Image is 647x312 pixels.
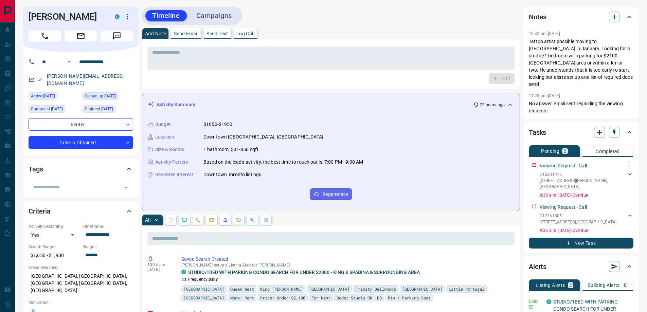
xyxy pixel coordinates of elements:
p: Listing Alerts [536,283,565,288]
span: Email [65,31,97,41]
a: [PERSON_NAME][EMAIL_ADDRESS][DOMAIN_NAME] [47,73,124,86]
svg: Requests [236,217,241,223]
p: [GEOGRAPHIC_DATA], [GEOGRAPHIC_DATA], [GEOGRAPHIC_DATA], [GEOGRAPHIC_DATA], [GEOGRAPHIC_DATA] [29,271,133,296]
p: 1 bathroom, 331-450 sqft [203,146,258,153]
p: Frequency: [188,276,218,282]
p: [STREET_ADDRESS][PERSON_NAME] , [GEOGRAPHIC_DATA] [540,178,627,190]
p: Send Text [206,31,228,36]
p: Pending [541,149,559,153]
span: Contacted [DATE] [31,106,63,112]
h2: Criteria [29,206,51,217]
p: Tattoo artist possible moving to [GEOGRAPHIC_DATA] in January. Looking for a studio/1 bedroom wit... [529,38,633,88]
svg: Emails [209,217,214,223]
span: [GEOGRAPHIC_DATA] [184,294,224,301]
span: Message [101,31,133,41]
p: Based on the lead's activity, the best time to reach out is: 7:00 PM - 9:00 AM [203,159,363,166]
p: C12261805 [540,213,616,219]
p: Downtown Toronto listings [203,171,261,178]
span: Call [29,31,61,41]
p: Budget: [83,244,133,250]
svg: Email Verified [37,77,42,82]
div: Sun Aug 10 2025 [83,92,133,102]
h2: Tasks [529,127,546,138]
span: Beds: Studio OR 1BD [337,294,382,301]
p: Viewing Request - Call [540,204,587,211]
svg: Listing Alerts [222,217,228,223]
div: Criteria Obtained [29,136,133,149]
span: For Rent [311,294,330,301]
p: Completed [596,149,620,154]
p: Activity Pattern [155,159,188,166]
svg: Agent Actions [263,217,269,223]
div: condos.ca [546,299,551,304]
h2: Alerts [529,261,546,272]
div: Renter [29,118,133,131]
div: Alerts [529,258,633,275]
svg: Opportunities [250,217,255,223]
div: condos.ca [115,14,120,19]
div: C12261805[STREET_ADDRESS],[GEOGRAPHIC_DATA] [540,212,633,226]
p: [DATE] [147,267,171,272]
span: Min 1 Parking Spot [388,294,431,301]
p: Activity Summary [157,101,195,108]
div: Tags [29,161,133,177]
p: Log Call [236,31,254,36]
span: Price: Under $2,100 [260,294,305,301]
div: Sun Aug 10 2025 [29,105,79,115]
p: Downtown [GEOGRAPHIC_DATA], [GEOGRAPHIC_DATA] [203,133,323,141]
button: Regenerate [310,188,352,200]
p: 10:32 am [DATE] [529,31,560,36]
p: Building Alerts [588,283,620,288]
p: [STREET_ADDRESS] , [GEOGRAPHIC_DATA] [540,219,616,225]
p: Search Range: [29,244,79,250]
span: [GEOGRAPHIC_DATA] [309,286,349,292]
p: Daily [529,298,542,305]
strong: Daily [209,277,218,282]
button: Timeline [145,10,187,21]
svg: Lead Browsing Activity [182,217,187,223]
p: Timeframe: [83,223,133,230]
span: Claimed [DATE] [85,106,113,112]
button: New Task [529,238,633,249]
span: Mode: Rent [230,294,254,301]
span: Queen West [230,286,254,292]
p: 2 [569,283,572,288]
div: Tasks [529,124,633,141]
span: [GEOGRAPHIC_DATA] [402,286,443,292]
p: Areas Searched: [29,264,133,271]
p: Add Note [145,31,166,36]
p: Actively Searching: [29,223,79,230]
p: All [145,218,150,222]
div: Sun Aug 17 2025 [29,92,79,102]
p: Send Email [174,31,198,36]
p: [PERSON_NAME] setup a Listing Alert for [PERSON_NAME] [181,263,512,268]
button: Open [65,58,73,66]
button: Open [121,183,131,192]
svg: Email [529,305,534,309]
p: No answer, email sent regarding the viewing requests. [529,100,633,114]
span: Trinity Bellwoods [356,286,396,292]
h2: Notes [529,12,546,22]
p: 11:23 am [DATE] [529,93,560,98]
span: King [PERSON_NAME] [260,286,303,292]
svg: Notes [168,217,174,223]
span: Little Portugal [449,286,484,292]
p: Budget [155,121,171,128]
div: Notes [529,9,633,25]
span: Active [DATE] [31,93,55,99]
p: Size & Rooms [155,146,184,153]
div: condos.ca [181,270,186,274]
span: Signed up [DATE] [85,93,116,99]
p: Location [155,133,174,141]
a: STUDIO/1BED WITH PARKING CONDO SEARCH FOR UNDER $2000 - KING & SPADINA & SURROUNDING AREA [188,270,420,275]
p: 9:35 a.m. [DATE] - Overdue [540,192,633,198]
span: [GEOGRAPHIC_DATA] [184,286,224,292]
p: Motivation: [29,299,133,306]
p: 9:36 a.m. [DATE] - Overdue [540,227,633,234]
div: Yes [29,230,79,240]
svg: Calls [195,217,201,223]
h2: Tags [29,164,43,175]
div: Activity Summary23 hours ago [148,98,514,111]
p: 10:34 am [147,262,171,267]
button: Campaigns [190,10,239,21]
